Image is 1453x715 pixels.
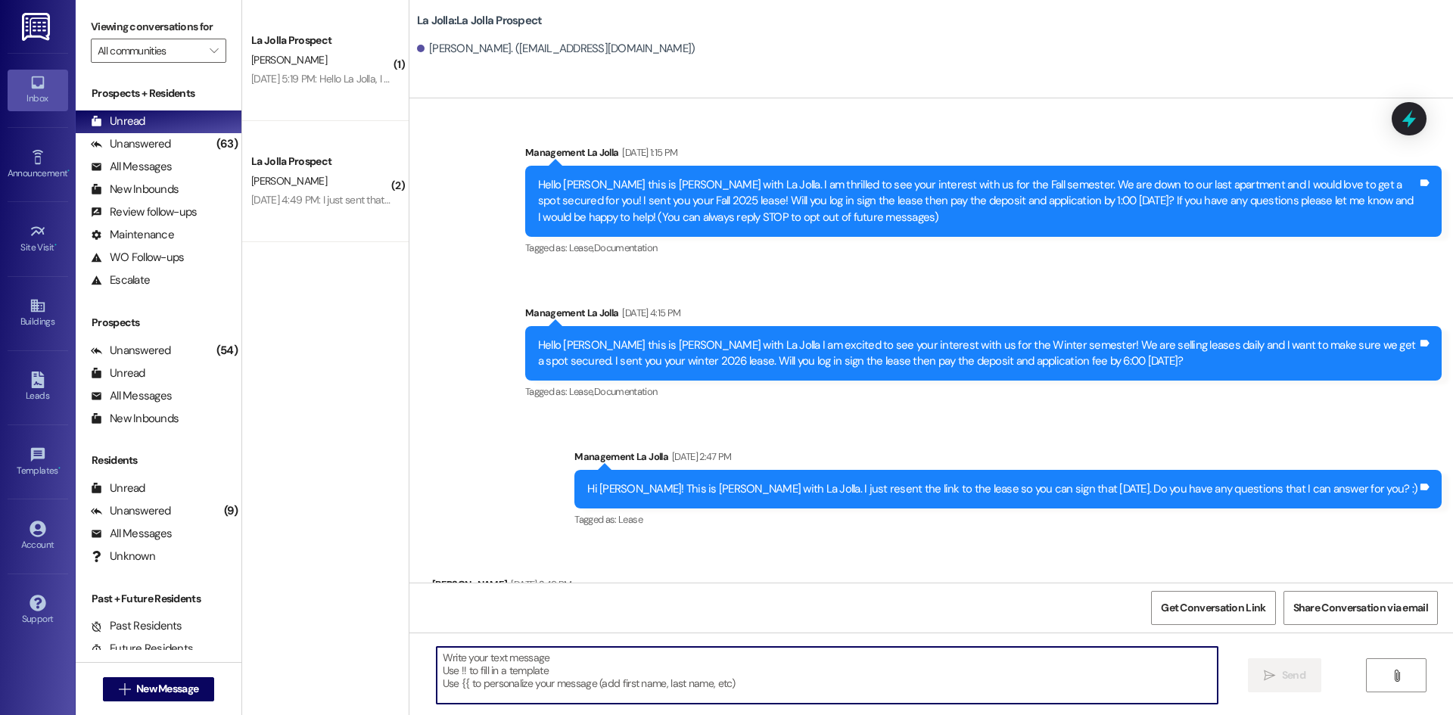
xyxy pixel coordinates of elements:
[91,480,145,496] div: Unread
[569,241,594,254] span: Lease ,
[251,33,391,48] div: La Jolla Prospect
[119,683,130,695] i: 
[76,452,241,468] div: Residents
[213,339,241,362] div: (54)
[525,305,1442,326] div: Management La Jolla
[538,337,1417,370] div: Hello [PERSON_NAME] this is [PERSON_NAME] with La Jolla I am excited to see your interest with us...
[574,449,1442,470] div: Management La Jolla
[8,293,68,334] a: Buildings
[618,513,642,526] span: Lease
[91,549,155,564] div: Unknown
[91,182,179,197] div: New Inbounds
[136,681,198,697] span: New Message
[76,85,241,101] div: Prospects + Residents
[91,503,171,519] div: Unanswered
[8,70,68,110] a: Inbox
[103,677,215,701] button: New Message
[251,193,408,207] div: [DATE] 4:49 PM: I just sent that over!
[91,365,145,381] div: Unread
[8,442,68,483] a: Templates •
[1283,591,1438,625] button: Share Conversation via email
[22,13,53,41] img: ResiDesk Logo
[1248,658,1321,692] button: Send
[251,174,327,188] span: [PERSON_NAME]
[417,13,543,29] b: La Jolla: La Jolla Prospect
[1293,600,1428,616] span: Share Conversation via email
[76,315,241,331] div: Prospects
[417,41,695,57] div: [PERSON_NAME]. ([EMAIL_ADDRESS][DOMAIN_NAME])
[58,463,61,474] span: •
[538,177,1417,225] div: Hello [PERSON_NAME] this is [PERSON_NAME] with La Jolla. I am thrilled to see your interest with ...
[213,132,241,156] div: (63)
[574,508,1442,530] div: Tagged as:
[525,381,1442,403] div: Tagged as:
[668,449,732,465] div: [DATE] 2:47 PM
[91,159,172,175] div: All Messages
[98,39,202,63] input: All communities
[220,499,241,523] div: (9)
[1161,600,1265,616] span: Get Conversation Link
[91,136,171,152] div: Unanswered
[587,481,1417,497] div: Hi [PERSON_NAME]! This is [PERSON_NAME] with La Jolla. I just resent the link to the lease so you...
[8,219,68,260] a: Site Visit •
[91,343,171,359] div: Unanswered
[91,272,150,288] div: Escalate
[1151,591,1275,625] button: Get Conversation Link
[251,154,391,169] div: La Jolla Prospect
[1282,667,1305,683] span: Send
[1264,670,1275,682] i: 
[525,145,1442,166] div: Management La Jolla
[91,15,226,39] label: Viewing conversations for
[507,577,571,592] div: [DATE] 2:49 PM
[91,227,174,243] div: Maintenance
[8,516,68,557] a: Account
[525,237,1442,259] div: Tagged as:
[54,240,57,250] span: •
[91,113,145,129] div: Unread
[251,53,327,67] span: [PERSON_NAME]
[1391,670,1402,682] i: 
[91,204,197,220] div: Review follow-ups
[67,166,70,176] span: •
[91,618,182,634] div: Past Residents
[8,590,68,631] a: Support
[91,250,184,266] div: WO Follow-ups
[594,241,658,254] span: Documentation
[76,591,241,607] div: Past + Future Residents
[91,526,172,542] div: All Messages
[569,385,594,398] span: Lease ,
[8,367,68,408] a: Leads
[91,411,179,427] div: New Inbounds
[210,45,218,57] i: 
[91,388,172,404] div: All Messages
[432,577,944,598] div: [PERSON_NAME]
[594,385,658,398] span: Documentation
[251,72,1051,85] div: [DATE] 5:19 PM: Hello La Jolla, I am reaching out about the payment due [DATE]. I believe I was g...
[91,641,193,657] div: Future Residents
[618,145,677,160] div: [DATE] 1:15 PM
[618,305,680,321] div: [DATE] 4:15 PM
